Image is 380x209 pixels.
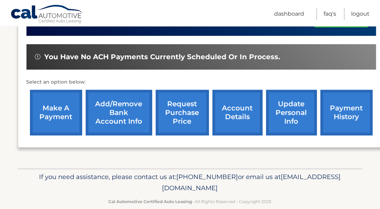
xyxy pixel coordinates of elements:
[35,54,40,60] img: alert-white.svg
[10,5,84,25] a: Cal Automotive
[351,8,370,20] a: Logout
[274,8,304,20] a: Dashboard
[320,90,373,136] a: payment history
[30,90,82,136] a: make a payment
[266,90,317,136] a: update personal info
[156,90,209,136] a: request purchase price
[28,198,352,205] p: - All Rights Reserved - Copyright 2025
[109,199,192,204] strong: Cal Automotive Certified Auto Leasing
[212,90,263,136] a: account details
[26,78,376,86] p: Select an option below:
[86,90,152,136] a: Add/Remove bank account info
[45,53,280,61] span: You have no ACH payments currently scheduled or in process.
[177,173,238,181] span: [PHONE_NUMBER]
[324,8,336,20] a: FAQ's
[28,171,352,194] p: If you need assistance, please contact us at: or email us at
